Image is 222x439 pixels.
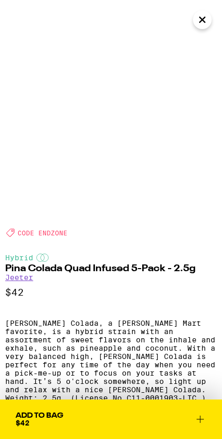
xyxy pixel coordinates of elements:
button: Close [193,10,212,29]
div: Hybrid [5,254,217,262]
p: $42 [5,287,217,298]
p: [PERSON_NAME] Colada, a [PERSON_NAME] Mart favorite, is a hybrid strain with an assortment of swe... [5,319,217,402]
span: $42 [16,419,30,427]
div: Add To Bag [16,412,63,419]
a: Jeeter [5,273,33,282]
h2: Pina Colada Quad Infused 5-Pack - 2.5g [5,264,217,273]
span: CODE ENDZONE [18,230,67,236]
img: hybridColor.svg [36,254,49,262]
